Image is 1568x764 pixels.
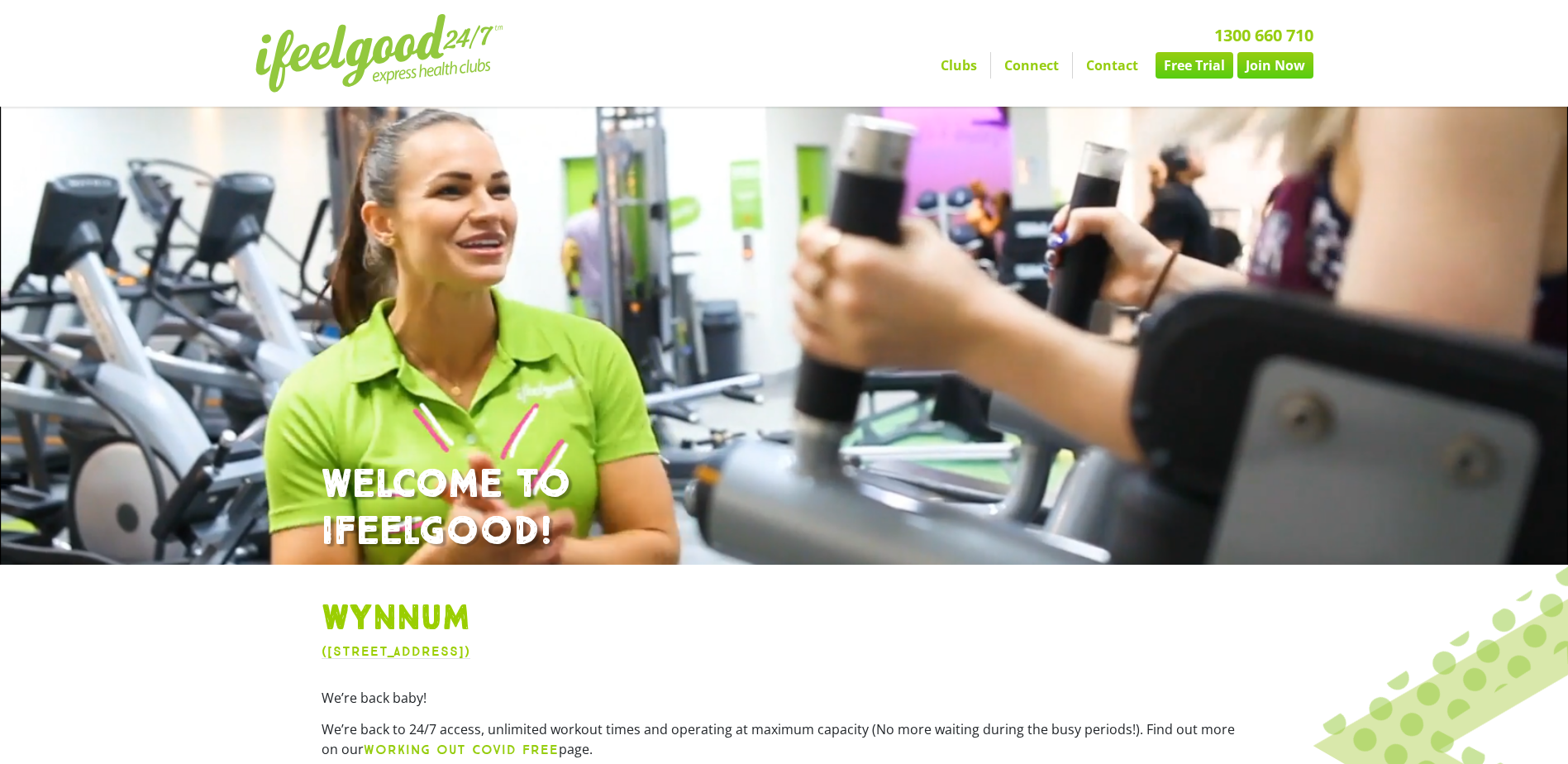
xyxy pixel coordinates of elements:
[631,52,1313,79] nav: Menu
[322,598,1247,641] h1: Wynnum
[1156,52,1233,79] a: Free Trial
[322,643,470,659] a: ([STREET_ADDRESS])
[1214,24,1313,46] a: 1300 660 710
[322,719,1247,760] p: We’re back to 24/7 access, unlimited workout times and operating at maximum capacity (No more wai...
[322,461,1247,556] h1: WELCOME TO IFEELGOOD!
[991,52,1072,79] a: Connect
[322,688,1247,708] p: We’re back baby!
[364,742,559,757] b: WORKING OUT COVID FREE
[1237,52,1313,79] a: Join Now
[364,740,559,758] a: WORKING OUT COVID FREE
[1073,52,1151,79] a: Contact
[927,52,990,79] a: Clubs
